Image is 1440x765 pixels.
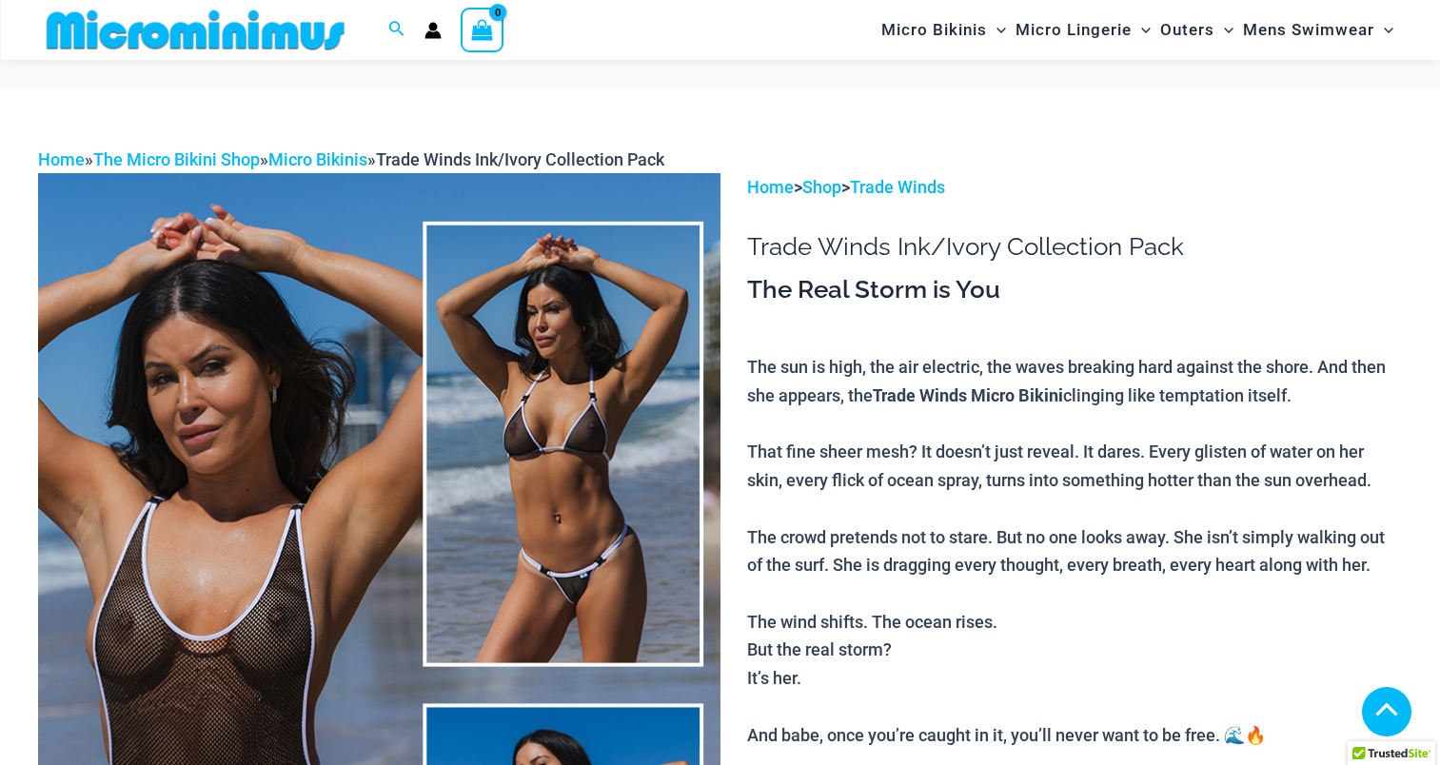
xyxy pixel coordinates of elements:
a: The Micro Bikini Shop [93,149,260,169]
a: View Shopping Cart, empty [461,8,504,51]
span: Micro Lingerie [1016,6,1132,54]
img: MM SHOP LOGO FLAT [39,9,352,51]
span: Menu Toggle [1214,6,1233,54]
nav: Site Navigation [874,3,1402,57]
span: » » » [38,149,664,169]
span: Outers [1160,6,1214,54]
h3: The Real Storm is You [747,274,1402,306]
a: Micro BikinisMenu ToggleMenu Toggle [877,6,1011,54]
a: Micro Bikinis [268,149,367,169]
a: Search icon link [388,18,405,42]
span: Menu Toggle [1132,6,1151,54]
span: Menu Toggle [1374,6,1393,54]
a: Home [747,177,794,197]
a: Account icon link [424,22,442,39]
span: Menu Toggle [987,6,1006,54]
a: Mens SwimwearMenu ToggleMenu Toggle [1238,6,1398,54]
h1: Trade Winds Ink/Ivory Collection Pack [747,232,1402,262]
a: Trade Winds [850,177,945,197]
span: Micro Bikinis [881,6,987,54]
a: Micro LingerieMenu ToggleMenu Toggle [1011,6,1155,54]
span: Trade Winds Ink/Ivory Collection Pack [376,149,664,169]
a: OutersMenu ToggleMenu Toggle [1155,6,1238,54]
b: Trade Winds Micro Bikini [873,383,1063,406]
a: Shop [802,177,841,197]
span: Mens Swimwear [1243,6,1374,54]
p: > > [747,173,1402,202]
p: The sun is high, the air electric, the waves breaking hard against the shore. And then she appear... [747,353,1402,749]
a: Home [38,149,85,169]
